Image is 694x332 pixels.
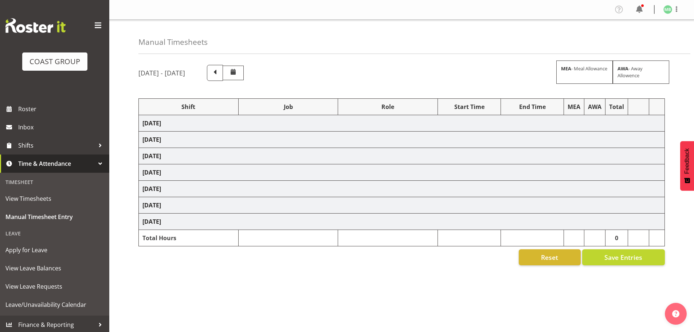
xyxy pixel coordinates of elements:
img: mike-bullock1158.jpg [663,5,672,14]
td: [DATE] [139,197,665,214]
div: Leave [2,226,107,241]
a: View Leave Requests [2,277,107,296]
img: Rosterit website logo [5,18,66,33]
span: Reset [541,253,558,262]
div: Total [609,102,624,111]
td: [DATE] [139,181,665,197]
h4: Manual Timesheets [138,38,208,46]
div: Start Time [442,102,497,111]
td: [DATE] [139,214,665,230]
div: Timesheet [2,175,107,190]
span: Time & Attendance [18,158,95,169]
td: [DATE] [139,115,665,132]
span: View Leave Requests [5,281,104,292]
a: Apply for Leave [2,241,107,259]
div: End Time [505,102,560,111]
h5: [DATE] - [DATE] [138,69,185,77]
button: Feedback - Show survey [680,141,694,191]
div: Role [342,102,434,111]
span: Inbox [18,122,106,133]
div: Job [242,102,334,111]
span: Feedback [684,148,690,174]
button: Save Entries [582,249,665,265]
a: Manual Timesheet Entry [2,208,107,226]
span: Shifts [18,140,95,151]
span: Manual Timesheet Entry [5,211,104,222]
td: 0 [605,230,628,246]
strong: AWA [617,65,628,72]
span: Finance & Reporting [18,319,95,330]
span: Apply for Leave [5,245,104,255]
span: Roster [18,103,106,114]
span: Leave/Unavailability Calendar [5,299,104,310]
td: [DATE] [139,132,665,148]
td: Total Hours [139,230,239,246]
td: [DATE] [139,148,665,164]
div: - Away Allowence [613,60,669,84]
span: View Timesheets [5,193,104,204]
strong: MEA [561,65,571,72]
td: [DATE] [139,164,665,181]
div: Shift [142,102,235,111]
a: Leave/Unavailability Calendar [2,296,107,314]
div: AWA [588,102,601,111]
span: Save Entries [604,253,642,262]
div: - Meal Allowance [556,60,613,84]
span: View Leave Balances [5,263,104,274]
a: View Leave Balances [2,259,107,277]
button: Reset [519,249,581,265]
div: COAST GROUP [30,56,80,67]
img: help-xxl-2.png [672,310,679,317]
a: View Timesheets [2,190,107,208]
div: MEA [568,102,580,111]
